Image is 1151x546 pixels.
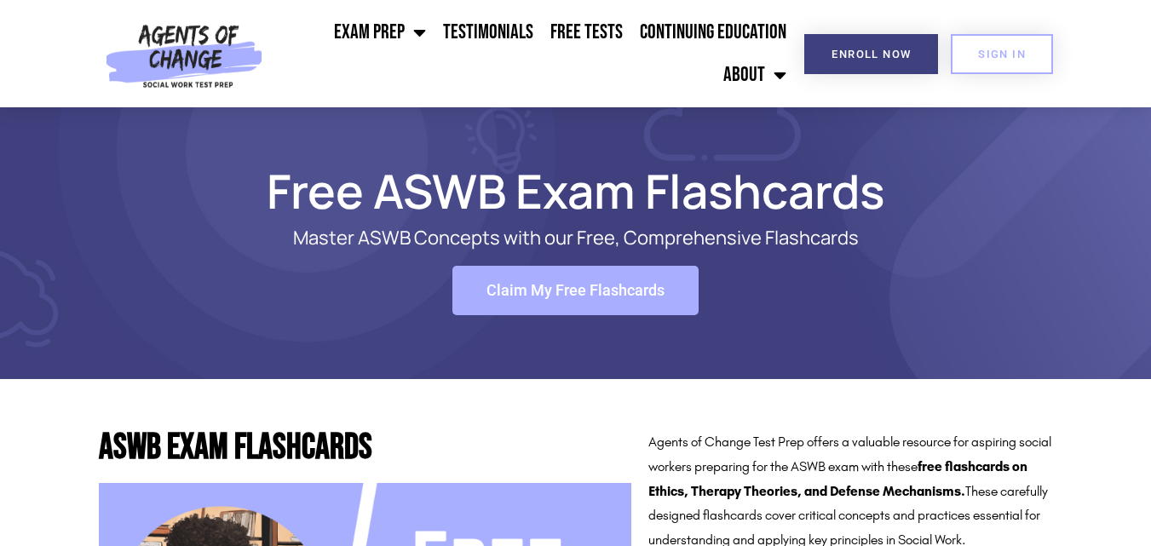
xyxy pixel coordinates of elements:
[270,11,796,96] nav: Menu
[804,34,938,74] a: Enroll Now
[486,283,665,298] span: Claim My Free Flashcards
[325,11,435,54] a: Exam Prep
[951,34,1053,74] a: SIGN IN
[90,171,1062,210] h1: Free ASWB Exam Flashcards
[978,49,1026,60] span: SIGN IN
[542,11,631,54] a: Free Tests
[99,430,631,466] h2: ASWB Exam Flashcards
[832,49,911,60] span: Enroll Now
[631,11,795,54] a: Continuing Education
[648,458,1027,499] strong: free flashcards on Ethics, Therapy Theories, and Defense Mechanisms.
[435,11,542,54] a: Testimonials
[715,54,795,96] a: About
[158,227,993,249] p: Master ASWB Concepts with our Free, Comprehensive Flashcards
[452,266,699,315] a: Claim My Free Flashcards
